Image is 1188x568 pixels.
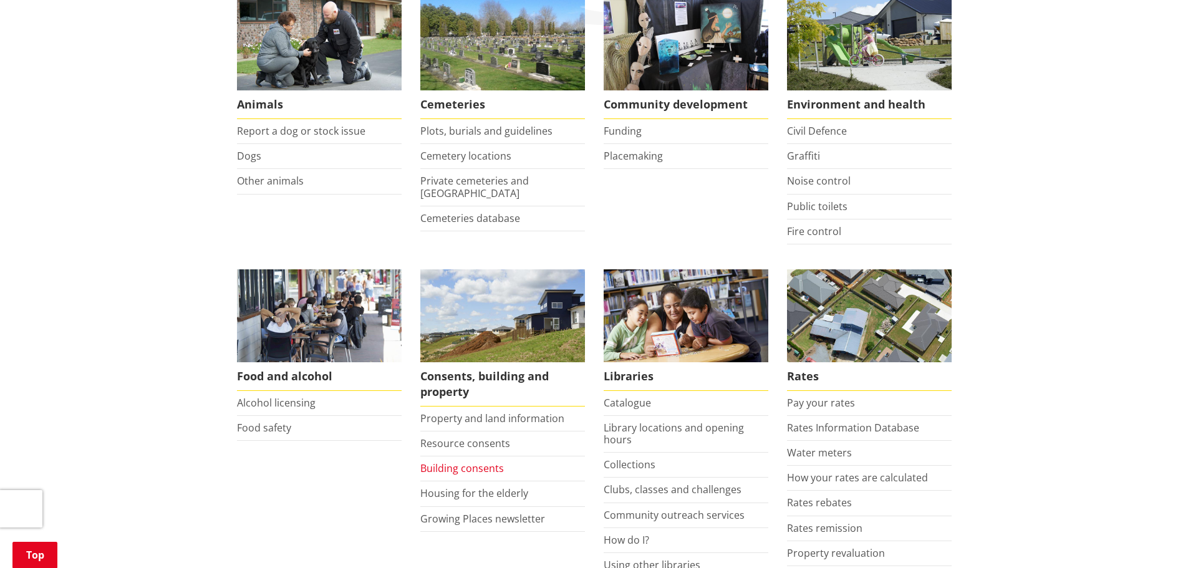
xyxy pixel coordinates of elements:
[420,174,529,200] a: Private cemeteries and [GEOGRAPHIC_DATA]
[787,362,952,391] span: Rates
[12,542,57,568] a: Top
[420,436,510,450] a: Resource consents
[787,396,855,410] a: Pay your rates
[604,124,642,138] a: Funding
[420,211,520,225] a: Cemeteries database
[787,496,852,509] a: Rates rebates
[237,124,365,138] a: Report a dog or stock issue
[420,512,545,526] a: Growing Places newsletter
[604,483,741,496] a: Clubs, classes and challenges
[237,174,304,188] a: Other animals
[420,269,585,362] img: Land and property thumbnail
[420,269,585,407] a: New Pokeno housing development Consents, building and property
[787,269,952,391] a: Pay your rates online Rates
[237,149,261,163] a: Dogs
[604,90,768,119] span: Community development
[237,421,291,435] a: Food safety
[787,224,841,238] a: Fire control
[420,461,504,475] a: Building consents
[420,486,528,500] a: Housing for the elderly
[604,533,649,547] a: How do I?
[420,90,585,119] span: Cemeteries
[604,269,768,391] a: Library membership is free to everyone who lives in the Waikato district. Libraries
[787,521,862,535] a: Rates remission
[787,174,851,188] a: Noise control
[604,396,651,410] a: Catalogue
[420,124,553,138] a: Plots, burials and guidelines
[237,362,402,391] span: Food and alcohol
[420,412,564,425] a: Property and land information
[787,200,848,213] a: Public toilets
[787,124,847,138] a: Civil Defence
[787,90,952,119] span: Environment and health
[420,362,585,407] span: Consents, building and property
[237,269,402,391] a: Food and Alcohol in the Waikato Food and alcohol
[604,458,655,471] a: Collections
[604,508,745,522] a: Community outreach services
[604,149,663,163] a: Placemaking
[787,269,952,362] img: Rates-thumbnail
[787,471,928,484] a: How your rates are calculated
[787,546,885,560] a: Property revaluation
[604,269,768,362] img: Waikato District Council libraries
[237,396,316,410] a: Alcohol licensing
[787,446,852,460] a: Water meters
[787,149,820,163] a: Graffiti
[787,421,919,435] a: Rates Information Database
[237,90,402,119] span: Animals
[1131,516,1176,561] iframe: Messenger Launcher
[604,421,744,446] a: Library locations and opening hours
[237,269,402,362] img: Food and Alcohol in the Waikato
[604,362,768,391] span: Libraries
[420,149,511,163] a: Cemetery locations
